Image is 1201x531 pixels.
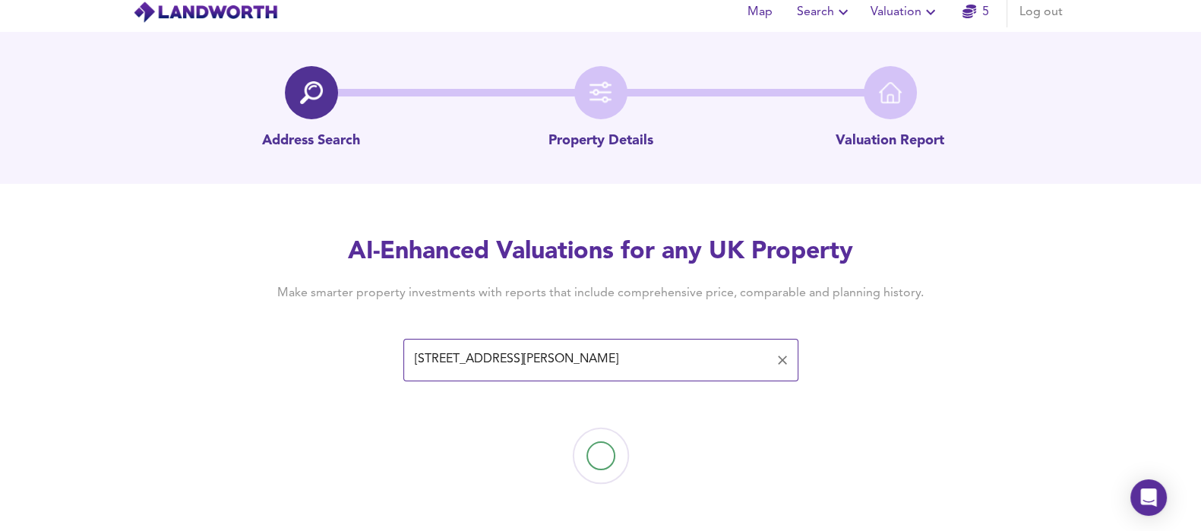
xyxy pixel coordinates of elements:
h2: AI-Enhanced Valuations for any UK Property [254,235,947,269]
a: 5 [962,2,989,23]
p: Valuation Report [836,131,944,151]
img: search-icon [300,81,323,104]
span: Log out [1019,2,1063,23]
input: Enter a postcode to start... [410,346,769,375]
img: filter-icon [589,81,612,104]
span: Search [797,2,852,23]
span: Valuation [871,2,940,23]
span: Map [742,2,779,23]
button: Clear [772,349,793,371]
div: Open Intercom Messenger [1130,479,1167,516]
img: home-icon [879,81,902,104]
p: Property Details [548,131,653,151]
h4: Make smarter property investments with reports that include comprehensive price, comparable and p... [254,285,947,302]
p: Address Search [262,131,360,151]
img: logo [133,1,278,24]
